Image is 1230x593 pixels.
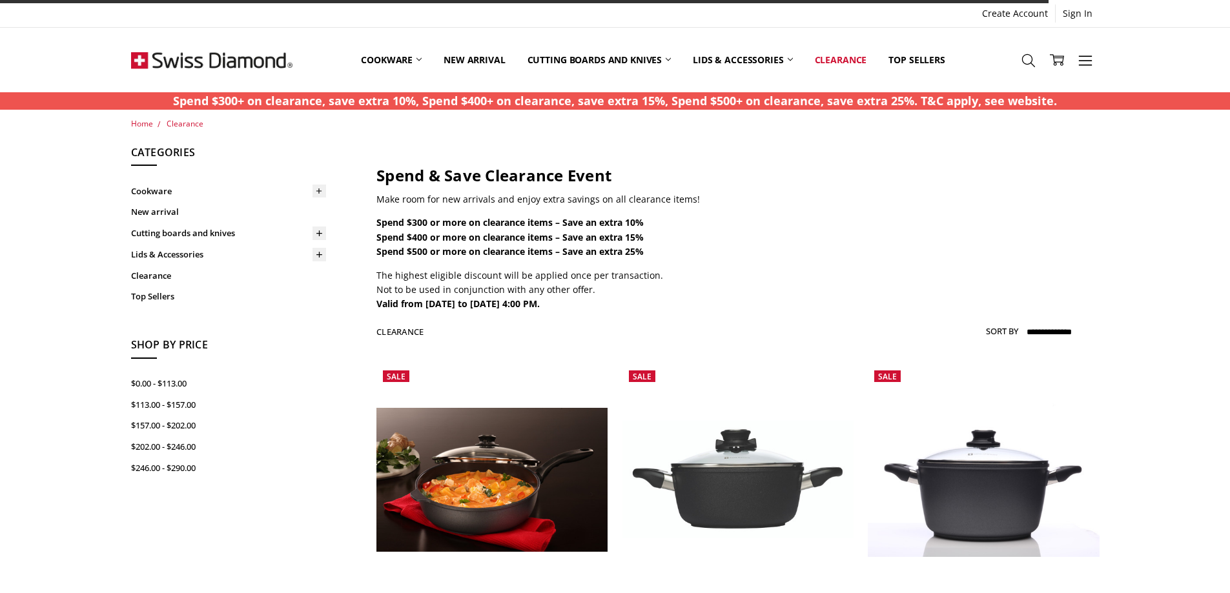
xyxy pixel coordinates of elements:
a: Clearance [804,31,878,88]
h5: Categories [131,145,326,166]
strong: Spend $500 or more on clearance items – Save an extra 25% [376,245,644,257]
span: Sale [633,371,651,382]
a: $157.00 - $202.00 [131,415,326,436]
strong: Spend $300 or more on clearance items – Save an extra 10% [376,216,644,228]
span: Sale [387,371,405,382]
a: Create Account [975,5,1055,23]
a: Lids & Accessories [131,244,326,265]
strong: Valid from [DATE] to [DATE] 4:00 PM. [376,297,540,310]
a: Cutting boards and knives [131,223,326,244]
a: Home [131,118,153,129]
strong: Spend & Save Clearance Event [376,165,611,186]
a: New arrival [131,201,326,223]
a: Cookware [350,31,433,88]
a: $113.00 - $157.00 [131,394,326,416]
a: $202.00 - $246.00 [131,436,326,457]
span: Sale [878,371,897,382]
a: Top Sellers [131,286,326,307]
p: The highest eligible discount will be applied once per transaction. Not to be used in conjunction... [376,268,1099,312]
a: Top Sellers [877,31,956,88]
a: Lids & Accessories [682,31,803,88]
img: Free Shipping On Every Order [131,28,292,92]
img: XD Nonstick INDUCTION Casserole with Lid - 20cm x 8.5cm 2.2L [622,421,854,538]
a: Sign In [1056,5,1100,23]
a: Clearance [167,118,203,129]
a: Cookware [131,181,326,202]
a: Clearance [131,265,326,286]
p: Spend $300+ on clearance, save extra 10%, Spend $400+ on clearance, save extra 15%, Spend $500+ o... [173,92,1057,110]
strong: Spend $400 or more on clearance items – Save an extra 15% [376,231,644,243]
label: Sort By [986,321,1018,341]
a: Cutting boards and knives [517,31,682,88]
h1: Clearance [376,327,424,337]
img: HD Nonstick DEEP Frypan Saute with glass vented lid 28cm x 7.5cm 4.2L [376,408,608,552]
h5: Shop By Price [131,337,326,359]
a: $246.00 - $290.00 [131,457,326,479]
p: Make room for new arrivals and enjoy extra savings on all clearance items! [376,192,1099,206]
img: Swiss Diamond HD 5.2L 24cm Nonstick Casserole with Glass Lid [868,403,1099,557]
a: $0.00 - $113.00 [131,373,326,394]
a: New arrival [433,31,516,88]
